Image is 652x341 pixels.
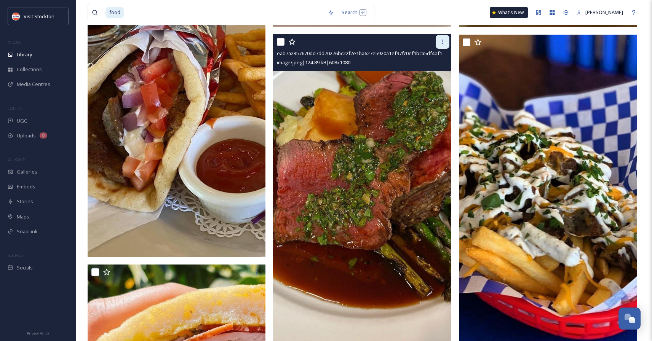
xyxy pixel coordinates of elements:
[277,49,459,57] span: eab7a2357670dd7dd70276bc22f2e1ba627e5920a1ef97fc0ef1bca5df4bf12e.jpeg
[277,59,350,66] span: image/jpeg | 124.89 kB | 608 x 1080
[585,9,623,16] span: [PERSON_NAME]
[618,308,641,330] button: Open Chat
[17,228,38,235] span: SnapLink
[17,132,36,139] span: Uploads
[24,13,54,20] span: Visit Stockton
[17,117,27,124] span: UGC
[490,7,528,18] a: What's New
[17,198,33,205] span: Stories
[27,331,49,336] span: Privacy Policy
[573,5,627,20] a: [PERSON_NAME]
[17,168,37,175] span: Galleries
[12,13,20,20] img: unnamed.jpeg
[8,105,24,111] span: COLLECT
[17,66,42,73] span: Collections
[17,213,29,220] span: Maps
[17,264,33,271] span: Socials
[17,51,32,58] span: Library
[338,5,370,20] div: Search
[17,81,50,88] span: Media Centres
[17,183,35,190] span: Embeds
[8,252,23,258] span: SOCIALS
[8,39,21,45] span: MEDIA
[105,7,124,18] span: food
[40,132,47,139] div: 8
[8,156,25,162] span: WIDGETS
[27,328,49,337] a: Privacy Policy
